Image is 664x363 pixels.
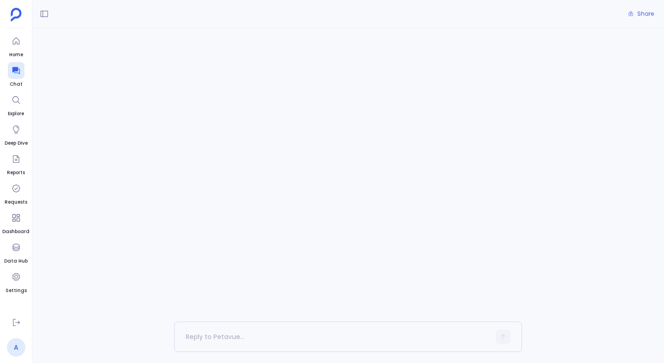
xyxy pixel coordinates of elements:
[4,239,28,265] a: Data Hub
[6,287,27,294] span: Settings
[7,338,25,357] a: A
[4,258,28,265] span: Data Hub
[2,210,30,235] a: Dashboard
[6,269,27,294] a: Settings
[5,140,28,147] span: Deep Dive
[8,81,24,88] span: Chat
[8,51,24,59] span: Home
[5,199,27,206] span: Requests
[11,8,22,22] img: petavue logo
[5,121,28,147] a: Deep Dive
[8,33,24,59] a: Home
[8,62,24,88] a: Chat
[637,10,654,18] span: Share
[7,169,25,176] span: Reports
[5,180,27,206] a: Requests
[622,7,659,20] button: Share
[2,228,30,235] span: Dashboard
[8,110,24,117] span: Explore
[8,92,24,117] a: Explore
[7,151,25,176] a: Reports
